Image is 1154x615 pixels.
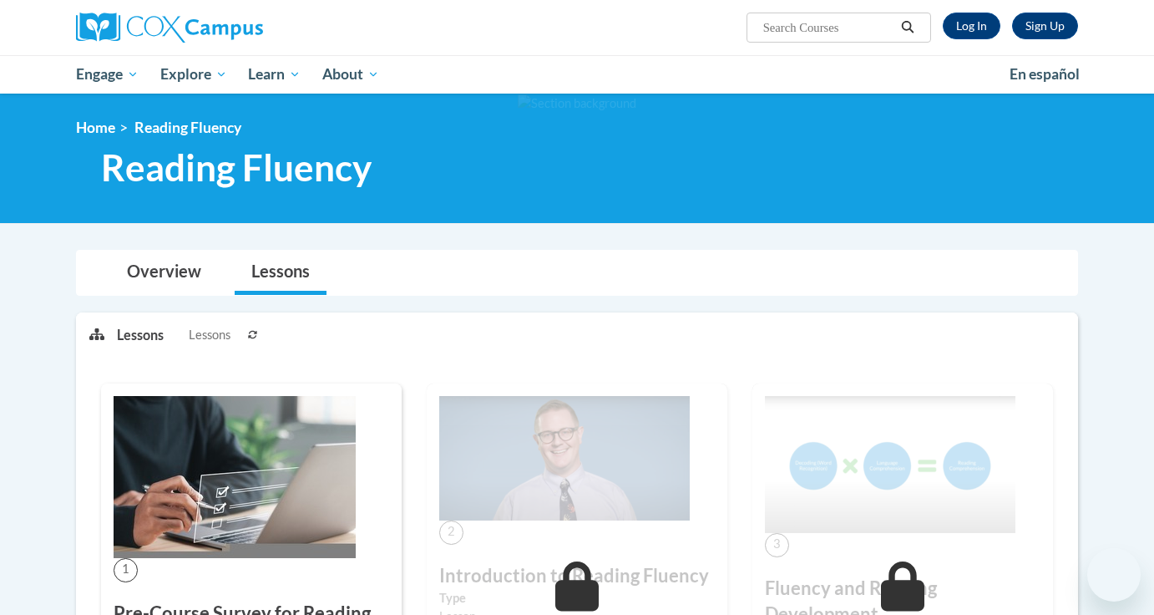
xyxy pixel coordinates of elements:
[160,64,227,84] span: Explore
[439,521,463,545] span: 2
[76,13,393,43] a: Cox Campus
[439,396,690,521] img: Course Image
[518,94,636,113] img: Section background
[51,55,1103,94] div: Main menu
[117,326,164,344] p: Lessons
[114,558,138,582] span: 1
[76,64,139,84] span: Engage
[237,55,311,94] a: Learn
[943,13,1000,39] a: Log In
[76,13,263,43] img: Cox Campus
[65,55,149,94] a: Engage
[248,64,301,84] span: Learn
[76,119,115,136] a: Home
[311,55,390,94] a: About
[1010,65,1080,83] span: En español
[149,55,238,94] a: Explore
[765,533,789,557] span: 3
[110,251,218,295] a: Overview
[101,145,372,190] span: Reading Fluency
[1012,13,1078,39] a: Register
[189,326,230,344] span: Lessons
[439,589,715,607] label: Type
[1087,548,1141,602] iframe: Button to launch messaging window
[235,251,326,295] a: Lessons
[895,18,920,38] button: Search
[322,64,379,84] span: About
[765,396,1015,533] img: Course Image
[762,18,895,38] input: Search Courses
[114,396,356,558] img: Course Image
[439,563,715,589] h3: Introduction to Reading Fluency
[134,119,241,136] span: Reading Fluency
[999,57,1091,92] a: En español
